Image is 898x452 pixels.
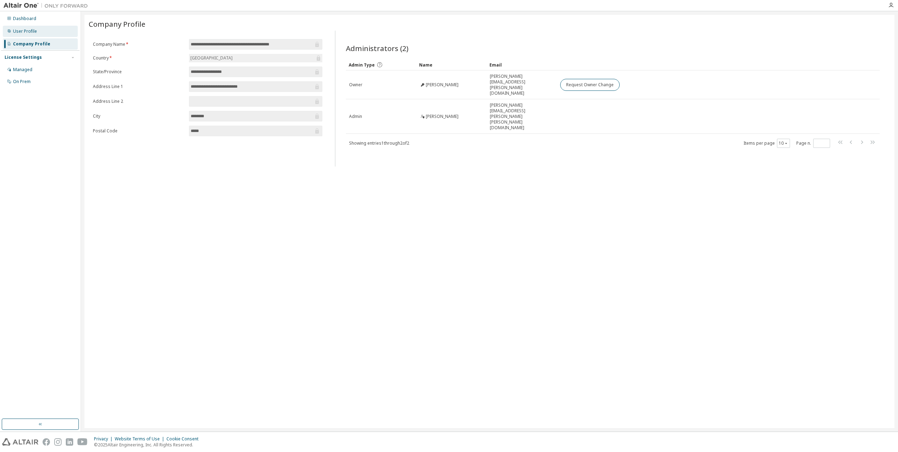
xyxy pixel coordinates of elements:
div: Dashboard [13,16,36,21]
img: youtube.svg [77,438,88,446]
div: Website Terms of Use [115,436,166,442]
span: Items per page [744,139,790,148]
label: Company Name [93,42,185,47]
label: Country [93,55,185,61]
span: [PERSON_NAME] [426,114,459,119]
div: Email [489,59,554,70]
span: Page n. [796,139,830,148]
label: State/Province [93,69,185,75]
img: linkedin.svg [66,438,73,446]
span: [PERSON_NAME] [426,82,459,88]
span: Administrators (2) [346,43,409,53]
div: [GEOGRAPHIC_DATA] [189,54,234,62]
img: instagram.svg [54,438,62,446]
button: 10 [779,140,788,146]
button: Request Owner Change [560,79,620,91]
div: Company Profile [13,41,50,47]
img: Altair One [4,2,91,9]
div: [GEOGRAPHIC_DATA] [189,54,322,62]
div: On Prem [13,79,31,84]
span: Admin Type [349,62,375,68]
div: User Profile [13,29,37,34]
div: Name [419,59,484,70]
label: Address Line 2 [93,99,185,104]
p: © 2025 Altair Engineering, Inc. All Rights Reserved. [94,442,203,448]
div: License Settings [5,55,42,60]
img: facebook.svg [43,438,50,446]
div: Privacy [94,436,115,442]
span: [PERSON_NAME][EMAIL_ADDRESS][PERSON_NAME][PERSON_NAME][DOMAIN_NAME] [490,102,554,131]
span: Showing entries 1 through 2 of 2 [349,140,409,146]
div: Cookie Consent [166,436,203,442]
span: Owner [349,82,362,88]
label: Postal Code [93,128,185,134]
img: altair_logo.svg [2,438,38,446]
span: Company Profile [89,19,145,29]
label: City [93,113,185,119]
span: Admin [349,114,362,119]
div: Managed [13,67,32,73]
span: [PERSON_NAME][EMAIL_ADDRESS][PERSON_NAME][DOMAIN_NAME] [490,74,554,96]
label: Address Line 1 [93,84,185,89]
